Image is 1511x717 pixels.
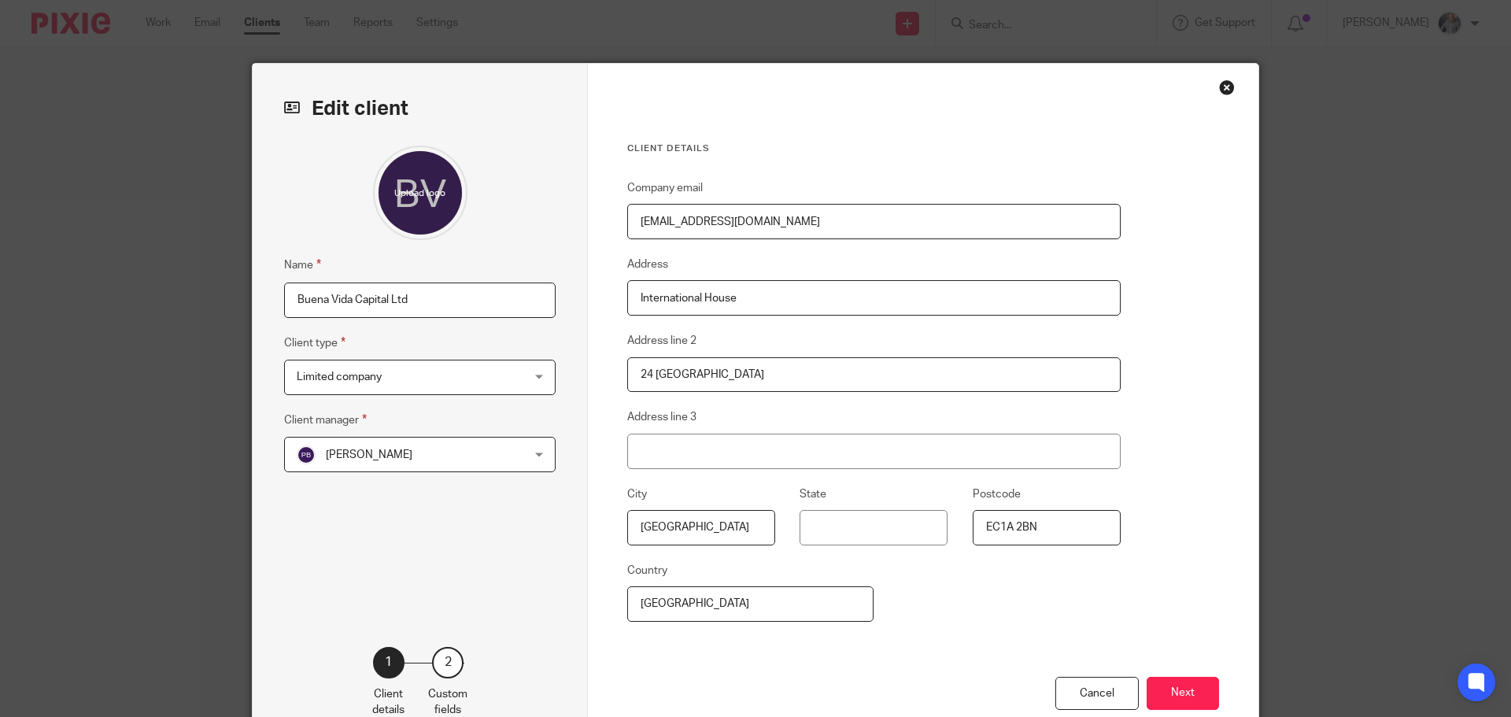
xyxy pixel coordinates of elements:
[627,409,696,425] label: Address line 3
[297,445,316,464] img: svg%3E
[1147,677,1219,711] button: Next
[627,333,696,349] label: Address line 2
[373,647,405,678] div: 1
[297,371,382,383] span: Limited company
[326,449,412,460] span: [PERSON_NAME]
[284,411,367,429] label: Client manager
[627,563,667,578] label: Country
[1055,677,1139,711] div: Cancel
[973,486,1021,502] label: Postcode
[284,256,321,274] label: Name
[627,142,1121,155] h3: Client details
[627,257,668,272] label: Address
[284,334,345,352] label: Client type
[627,180,703,196] label: Company email
[627,486,647,502] label: City
[1219,79,1235,95] div: Close this dialog window
[284,95,556,122] h2: Edit client
[800,486,826,502] label: State
[432,647,464,678] div: 2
